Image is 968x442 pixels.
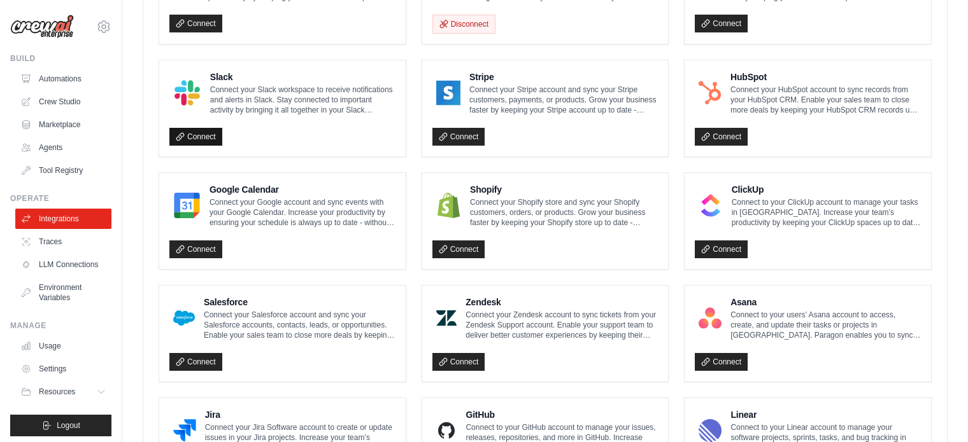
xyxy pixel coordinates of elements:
[466,408,658,421] h4: GitHub
[10,15,74,39] img: Logo
[466,296,658,308] h4: Zendesk
[210,85,395,115] p: Connect your Slack workspace to receive notifications and alerts in Slack. Stay connected to impo...
[57,420,80,431] span: Logout
[15,137,111,158] a: Agents
[10,53,111,64] div: Build
[432,15,495,34] button: Disconnect
[169,15,222,32] a: Connect
[732,197,921,228] p: Connect to your ClickUp account to manage your tasks in [GEOGRAPHIC_DATA]. Increase your team’s p...
[204,310,395,340] p: Connect your Salesforce account and sync your Salesforce accounts, contacts, leads, or opportunit...
[169,353,222,371] a: Connect
[730,71,921,83] h4: HubSpot
[10,415,111,436] button: Logout
[173,193,201,218] img: Google Calendar Logo
[204,296,395,308] h4: Salesforce
[436,305,457,331] img: Zendesk Logo
[210,71,395,83] h4: Slack
[730,310,921,340] p: Connect to your users’ Asana account to access, create, and update their tasks or projects in [GE...
[173,80,201,106] img: Slack Logo
[15,359,111,379] a: Settings
[695,240,748,258] a: Connect
[169,240,222,258] a: Connect
[904,381,968,442] iframe: Chat Widget
[695,128,748,146] a: Connect
[210,183,395,196] h4: Google Calendar
[15,209,111,229] a: Integrations
[15,382,111,402] button: Resources
[699,193,722,218] img: ClickUp Logo
[730,85,921,115] p: Connect your HubSpot account to sync records from your HubSpot CRM. Enable your sales team to clo...
[205,408,395,421] h4: Jira
[173,305,195,331] img: Salesforce Logo
[699,305,722,331] img: Asana Logo
[436,80,460,106] img: Stripe Logo
[695,15,748,32] a: Connect
[15,277,111,308] a: Environment Variables
[469,85,658,115] p: Connect your Stripe account and sync your Stripe customers, payments, or products. Grow your busi...
[466,310,658,340] p: Connect your Zendesk account to sync tickets from your Zendesk Support account. Enable your suppo...
[432,240,485,258] a: Connect
[470,197,658,228] p: Connect your Shopify store and sync your Shopify customers, orders, or products. Grow your busine...
[10,193,111,204] div: Operate
[436,193,461,218] img: Shopify Logo
[732,183,921,196] h4: ClickUp
[15,231,111,252] a: Traces
[210,197,395,228] p: Connect your Google account and sync events with your Google Calendar. Increase your productivity...
[15,114,111,135] a: Marketplace
[730,408,921,421] h4: Linear
[15,92,111,112] a: Crew Studio
[432,128,485,146] a: Connect
[730,296,921,308] h4: Asana
[15,336,111,356] a: Usage
[10,321,111,331] div: Manage
[469,71,658,83] h4: Stripe
[15,160,111,181] a: Tool Registry
[699,80,722,106] img: HubSpot Logo
[15,69,111,89] a: Automations
[169,128,222,146] a: Connect
[470,183,658,196] h4: Shopify
[695,353,748,371] a: Connect
[15,254,111,275] a: LLM Connections
[432,353,485,371] a: Connect
[39,387,75,397] span: Resources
